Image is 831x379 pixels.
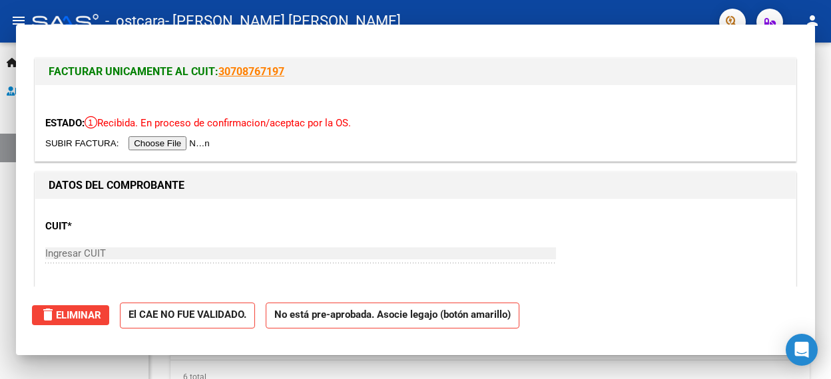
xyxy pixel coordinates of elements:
span: Inicio [7,55,41,70]
span: Recibida. En proceso de confirmacion/aceptac por la OS. [85,117,351,129]
mat-icon: delete [40,307,56,322]
strong: No está pre-aprobada. Asocie legajo (botón amarillo) [266,303,519,328]
span: ESTADO: [45,117,85,129]
a: 30708767197 [218,65,284,78]
span: Eliminar [40,309,101,321]
p: [PERSON_NAME] [PERSON_NAME] [45,286,786,301]
strong: El CAE NO FUE VALIDADO. [120,303,255,328]
span: FACTURAR UNICAMENTE AL CUIT: [49,65,218,78]
span: - ostcara [105,7,165,36]
mat-icon: person [804,13,820,29]
mat-icon: menu [11,13,27,29]
span: Prestadores / Proveedores [7,84,128,98]
button: Eliminar [32,305,109,325]
strong: DATOS DEL COMPROBANTE [49,179,184,191]
span: - [PERSON_NAME] [PERSON_NAME] [165,7,401,36]
p: CUIT [45,219,268,234]
div: Open Intercom Messenger [786,334,818,366]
